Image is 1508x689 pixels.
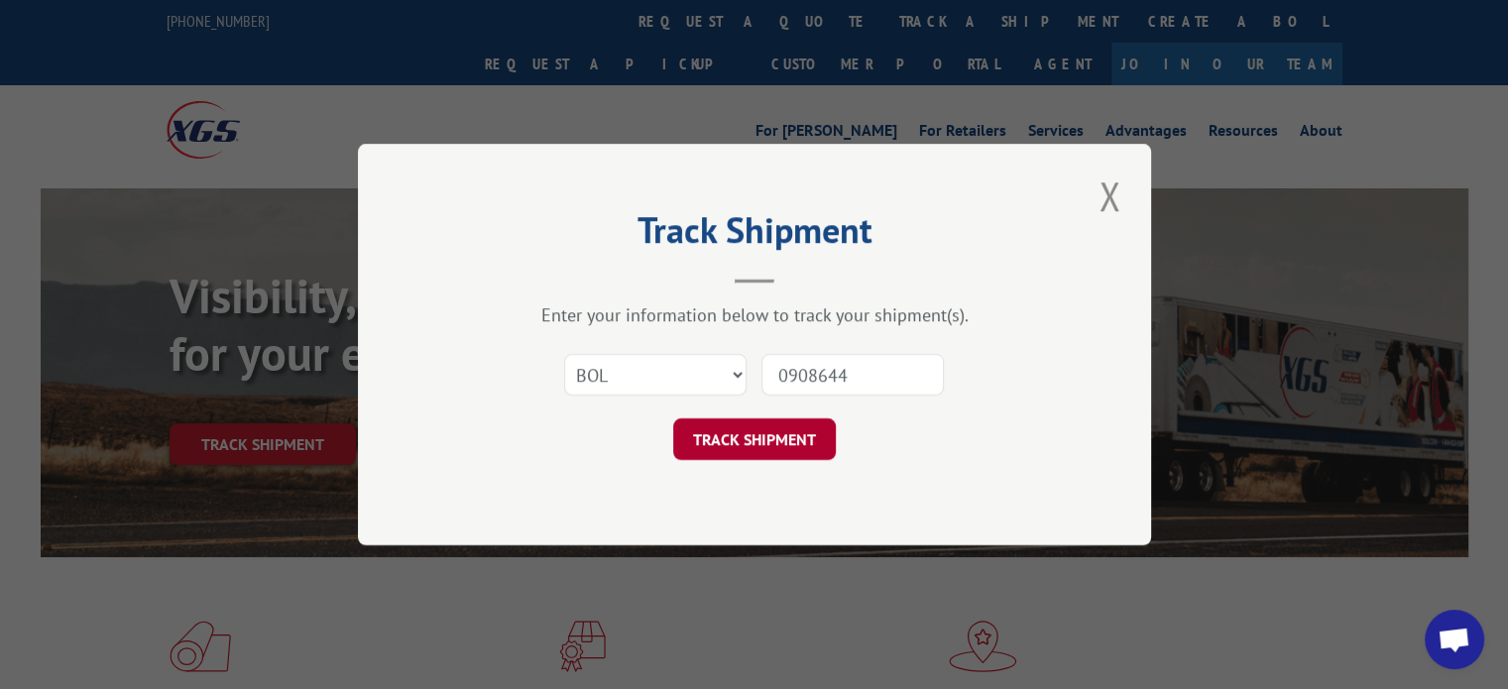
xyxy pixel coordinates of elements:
a: Open chat [1425,610,1484,669]
button: TRACK SHIPMENT [673,418,836,460]
h2: Track Shipment [457,216,1052,254]
div: Enter your information below to track your shipment(s). [457,303,1052,326]
button: Close modal [1093,169,1126,223]
input: Number(s) [761,354,944,396]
